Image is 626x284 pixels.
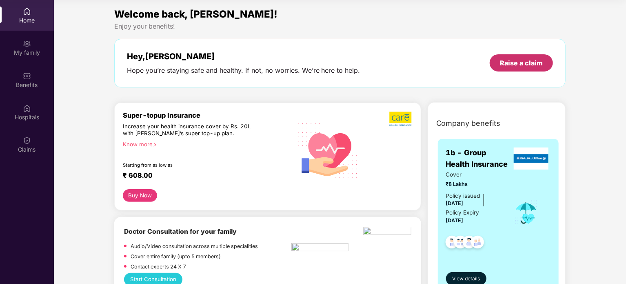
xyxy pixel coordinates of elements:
[23,104,31,112] img: svg+xml;base64,PHN2ZyBpZD0iSG9zcGl0YWxzIiB4bWxucz0iaHR0cDovL3d3dy53My5vcmcvMjAwMC9zdmciIHdpZHRoPS...
[127,66,360,75] div: Hope you’re staying safe and healthy. If not, no worries. We’re here to help.
[446,180,502,188] span: ₹8 Lakhs
[514,148,549,170] img: insurerLogo
[436,118,501,129] span: Company benefits
[451,233,471,253] img: svg+xml;base64,PHN2ZyB4bWxucz0iaHR0cDovL3d3dy53My5vcmcvMjAwMC9zdmciIHdpZHRoPSI0OC45MTUiIGhlaWdodD...
[124,228,237,235] b: Doctor Consultation for your family
[446,147,512,170] span: 1b - Group Health Insurance
[446,170,502,179] span: Cover
[123,123,257,138] div: Increase your health insurance cover by Rs. 20L with [PERSON_NAME]’s super top-up plan.
[123,171,284,181] div: ₹ 608.00
[131,253,221,261] p: Cover entire family (upto 5 members)
[153,143,157,147] span: right
[459,233,479,253] img: svg+xml;base64,PHN2ZyB4bWxucz0iaHR0cDovL3d3dy53My5vcmcvMjAwMC9zdmciIHdpZHRoPSI0OC45NDMiIGhlaWdodD...
[23,136,31,145] img: svg+xml;base64,PHN2ZyBpZD0iQ2xhaW0iIHhtbG5zPSJodHRwOi8vd3d3LnczLm9yZy8yMDAwL3N2ZyIgd2lkdGg9IjIwIi...
[500,58,543,67] div: Raise a claim
[446,200,464,206] span: [DATE]
[127,51,360,61] div: Hey, [PERSON_NAME]
[446,208,479,217] div: Policy Expiry
[446,192,480,200] div: Policy issued
[123,141,287,147] div: Know more
[131,242,258,250] p: Audio/Video consultation across multiple specialities
[363,227,411,237] img: physica%20-%20Edited.png
[123,162,257,168] div: Starting from as low as
[468,233,488,253] img: svg+xml;base64,PHN2ZyB4bWxucz0iaHR0cDovL3d3dy53My5vcmcvMjAwMC9zdmciIHdpZHRoPSI0OC45NDMiIGhlaWdodD...
[131,263,186,271] p: Contact experts 24 X 7
[292,113,364,187] img: svg+xml;base64,PHN2ZyB4bWxucz0iaHR0cDovL3d3dy53My5vcmcvMjAwMC9zdmciIHhtbG5zOnhsaW5rPSJodHRwOi8vd3...
[442,233,462,253] img: svg+xml;base64,PHN2ZyB4bWxucz0iaHR0cDovL3d3dy53My5vcmcvMjAwMC9zdmciIHdpZHRoPSI0OC45NDMiIGhlaWdodD...
[446,217,464,224] span: [DATE]
[23,40,31,48] img: svg+xml;base64,PHN2ZyB3aWR0aD0iMjAiIGhlaWdodD0iMjAiIHZpZXdCb3g9IjAgMCAyMCAyMCIgZmlsbD0ibm9uZSIgeG...
[123,189,158,202] button: Buy Now
[114,22,566,31] div: Enjoy your benefits!
[114,8,277,20] span: Welcome back, [PERSON_NAME]!
[123,111,292,119] div: Super-topup Insurance
[452,275,480,283] span: View details
[23,7,31,16] img: svg+xml;base64,PHN2ZyBpZD0iSG9tZSIgeG1sbnM9Imh0dHA6Ly93d3cudzMub3JnLzIwMDAvc3ZnIiB3aWR0aD0iMjAiIG...
[389,111,413,127] img: b5dec4f62d2307b9de63beb79f102df3.png
[291,243,349,254] img: pngtree-physiotherapy-physiotherapist-rehab-disability-stretching-png-image_6063262.png
[513,199,539,226] img: icon
[23,72,31,80] img: svg+xml;base64,PHN2ZyBpZD0iQmVuZWZpdHMiIHhtbG5zPSJodHRwOi8vd3d3LnczLm9yZy8yMDAwL3N2ZyIgd2lkdGg9Ij...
